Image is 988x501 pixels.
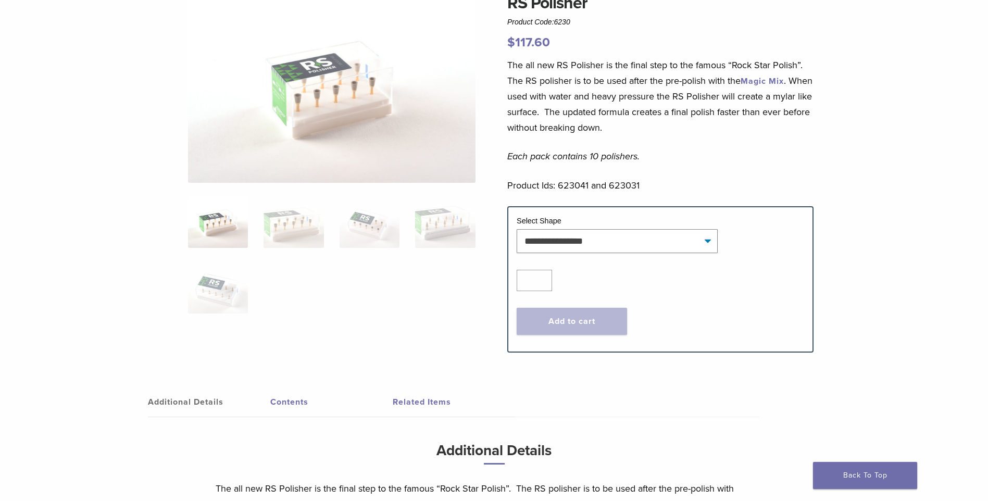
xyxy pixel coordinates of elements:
[517,308,627,335] button: Add to cart
[507,35,550,50] bdi: 117.60
[393,387,515,417] a: Related Items
[507,151,640,162] em: Each pack contains 10 polishers.
[270,387,393,417] a: Contents
[216,438,773,473] h3: Additional Details
[188,261,248,314] img: RS Polisher - Image 5
[188,196,248,248] img: RS-Polihser-Cup-3-324x324.jpg
[148,387,270,417] a: Additional Details
[741,76,784,86] a: Magic Mix
[415,196,475,248] img: RS Polisher - Image 4
[507,178,814,193] p: Product Ids: 623041 and 623031
[264,196,323,248] img: RS Polisher - Image 2
[507,35,515,50] span: $
[517,217,561,225] label: Select Shape
[813,462,917,489] a: Back To Top
[340,196,399,248] img: RS Polisher - Image 3
[507,57,814,135] p: The all new RS Polisher is the final step to the famous “Rock Star Polish”. The RS polisher is to...
[507,18,570,26] span: Product Code:
[554,18,570,26] span: 6230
